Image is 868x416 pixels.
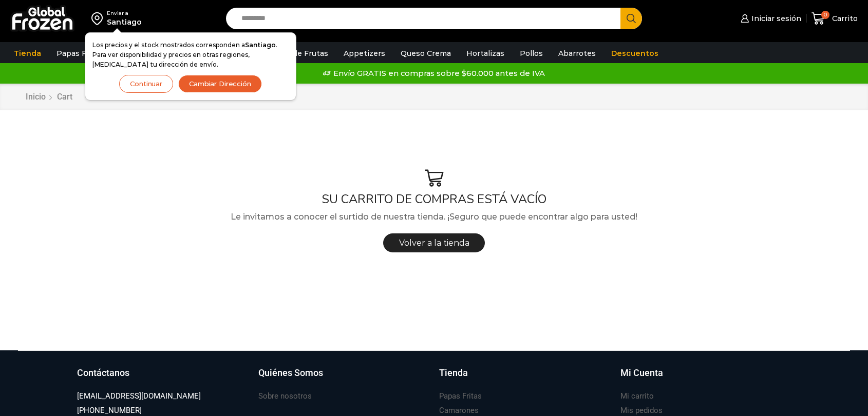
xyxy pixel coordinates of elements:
[338,44,390,63] a: Appetizers
[258,366,429,390] a: Quiénes Somos
[91,10,107,27] img: address-field-icon.svg
[620,8,642,29] button: Search button
[264,44,333,63] a: Pulpa de Frutas
[258,389,312,403] a: Sobre nosotros
[606,44,664,63] a: Descuentos
[738,8,801,29] a: Iniciar sesión
[119,75,173,93] button: Continuar
[439,366,610,390] a: Tienda
[395,44,456,63] a: Queso Crema
[620,391,654,402] h3: Mi carrito
[829,13,858,24] span: Carrito
[821,11,829,19] span: 0
[439,405,479,416] h3: Camarones
[439,389,482,403] a: Papas Fritas
[383,233,485,252] a: Volver a la tienda
[77,366,248,390] a: Contáctanos
[439,391,482,402] h3: Papas Fritas
[107,10,142,17] div: Enviar a
[77,389,201,403] a: [EMAIL_ADDRESS][DOMAIN_NAME]
[620,389,654,403] a: Mi carrito
[258,391,312,402] h3: Sobre nosotros
[461,44,510,63] a: Hortalizas
[51,44,108,63] a: Papas Fritas
[92,40,289,70] p: Los precios y el stock mostrados corresponden a . Para ver disponibilidad y precios en otras regi...
[515,44,548,63] a: Pollos
[620,405,663,416] h3: Mis pedidos
[9,44,46,63] a: Tienda
[57,92,72,102] span: Cart
[18,192,850,207] h1: SU CARRITO DE COMPRAS ESTÁ VACÍO
[439,366,468,380] h3: Tienda
[25,91,46,103] a: Inicio
[812,7,858,31] a: 0 Carrito
[553,44,601,63] a: Abarrotes
[178,75,262,93] button: Cambiar Dirección
[77,366,129,380] h3: Contáctanos
[107,17,142,27] div: Santiago
[77,391,201,402] h3: [EMAIL_ADDRESS][DOMAIN_NAME]
[620,366,791,390] a: Mi Cuenta
[749,13,801,24] span: Iniciar sesión
[77,405,142,416] h3: [PHONE_NUMBER]
[245,41,276,49] strong: Santiago
[399,238,469,248] span: Volver a la tienda
[620,366,663,380] h3: Mi Cuenta
[258,366,323,380] h3: Quiénes Somos
[18,210,850,224] p: Le invitamos a conocer el surtido de nuestra tienda. ¡Seguro que puede encontrar algo para usted!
